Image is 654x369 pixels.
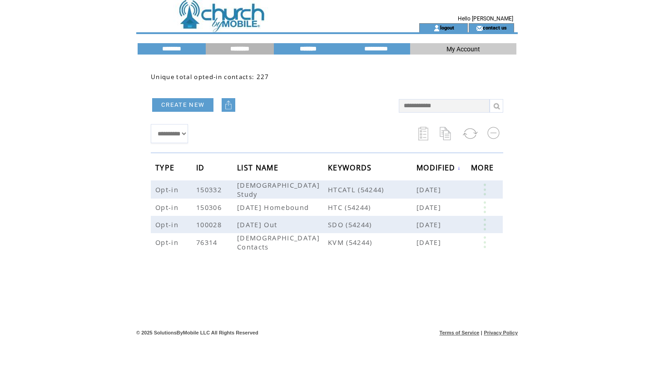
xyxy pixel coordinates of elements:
span: 100028 [196,220,224,229]
a: CREATE NEW [152,98,213,112]
a: ID [196,165,207,170]
a: KEYWORDS [328,165,374,170]
span: KEYWORDS [328,160,374,177]
span: KVM (54244) [328,238,416,247]
span: © 2025 SolutionsByMobile LLC All Rights Reserved [136,330,258,335]
span: Hello [PERSON_NAME] [458,15,513,22]
img: contact_us_icon.gif [476,25,483,32]
span: [DEMOGRAPHIC_DATA] Contacts [237,233,320,251]
span: [DATE] [416,220,443,229]
span: TYPE [155,160,177,177]
a: LIST NAME [237,165,281,170]
span: ID [196,160,207,177]
img: upload.png [224,100,233,110]
span: 76314 [196,238,220,247]
span: SDO (54244) [328,220,416,229]
span: My Account [446,45,480,53]
a: logout [440,25,454,30]
span: 150306 [196,203,224,212]
a: Privacy Policy [484,330,518,335]
span: [DATE] [416,238,443,247]
span: [DATE] Out [237,220,279,229]
a: contact us [483,25,507,30]
span: [DATE] Homebound [237,203,311,212]
span: [DATE] [416,203,443,212]
span: Opt-in [155,220,181,229]
span: Opt-in [155,203,181,212]
a: TYPE [155,165,177,170]
span: 150332 [196,185,224,194]
span: HTC (54244) [328,203,416,212]
span: | [481,330,482,335]
span: Opt-in [155,185,181,194]
span: MODIFIED [416,160,458,177]
img: account_icon.gif [433,25,440,32]
a: MODIFIED↓ [416,165,461,170]
span: LIST NAME [237,160,281,177]
span: MORE [471,160,496,177]
span: HTCATL (54244) [328,185,416,194]
span: [DEMOGRAPHIC_DATA] Study [237,180,320,199]
span: Opt-in [155,238,181,247]
a: Terms of Service [440,330,480,335]
span: Unique total opted-in contacts: 227 [151,73,269,81]
span: [DATE] [416,185,443,194]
